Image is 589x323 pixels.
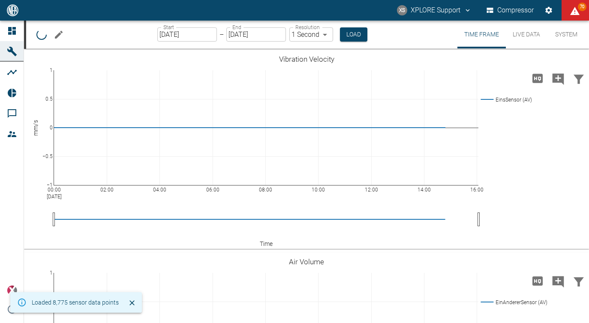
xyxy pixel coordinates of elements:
button: System [547,21,586,48]
div: 1 Second [289,27,333,42]
button: Filter Chart Data [568,270,589,292]
button: Add comment [548,67,568,90]
label: Resolution [295,24,319,31]
div: XS [397,5,407,15]
button: Load [340,27,367,42]
button: Compressor [485,3,536,18]
div: Loaded 8,775 sensor data points [32,295,119,310]
button: Edit machine [50,26,67,43]
label: End [232,24,241,31]
button: Filter Chart Data [568,67,589,90]
label: Start [163,24,174,31]
span: Load high Res [527,74,548,82]
button: Close [126,296,138,309]
input: MM/DD/YYYY [157,27,217,42]
input: MM/DD/YYYY [226,27,286,42]
img: logo [6,4,19,16]
p: – [219,30,224,39]
button: Live Data [506,21,547,48]
span: Load high Res [527,276,548,284]
span: 70 [578,3,586,11]
img: Xplore Logo [7,285,17,296]
button: Time Frame [457,21,506,48]
button: Add comment [548,270,568,292]
button: compressors@neaxplore.com [396,3,473,18]
button: Settings [541,3,556,18]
